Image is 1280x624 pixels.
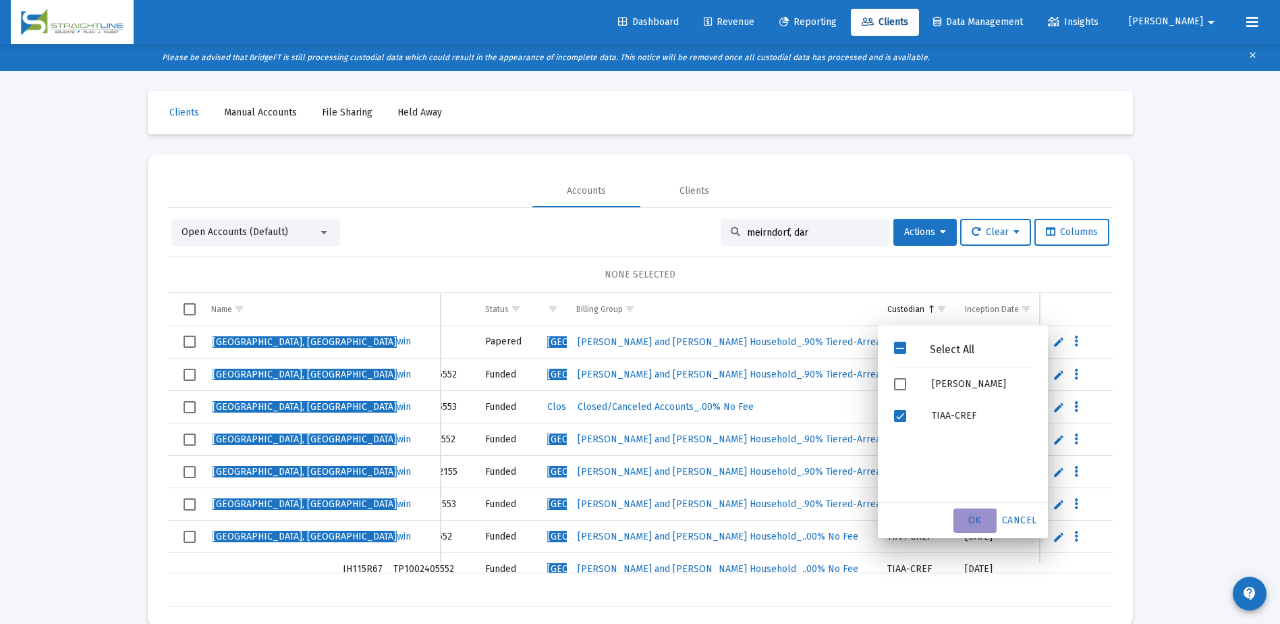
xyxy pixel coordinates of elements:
[1129,16,1203,28] span: [PERSON_NAME]
[1113,8,1235,35] button: [PERSON_NAME]
[485,433,528,446] div: Funded
[387,99,453,126] a: Held Away
[474,326,476,359] td: Rollover IRA
[887,304,924,315] div: Custodian
[578,434,889,445] span: [PERSON_NAME] and [PERSON_NAME] Household_.90% Tiered-Arrears
[211,462,412,482] a: [GEOGRAPHIC_DATA], [GEOGRAPHIC_DATA]win
[546,462,796,482] a: [GEOGRAPHIC_DATA], [GEOGRAPHIC_DATA]win Household
[1053,336,1065,348] a: Edit
[1053,553,1215,586] td: $10,000.10
[184,401,196,413] div: Select row
[965,304,1019,315] div: Inception Date
[547,563,795,575] span: win Household
[607,9,690,36] a: Dashboard
[1203,9,1219,36] mat-icon: arrow_drop_down
[547,563,731,575] span: [GEOGRAPHIC_DATA], [GEOGRAPHIC_DATA]
[546,397,665,417] a: Closed/Canceled Accounts
[547,369,795,380] span: win Household
[547,498,795,510] span: win Household
[213,401,411,413] span: win
[547,336,731,348] span: [GEOGRAPHIC_DATA], [GEOGRAPHIC_DATA]
[851,9,919,36] a: Clients
[546,559,796,579] a: [GEOGRAPHIC_DATA], [GEOGRAPHIC_DATA]win Household
[184,303,196,315] div: Select all
[904,226,946,238] span: Actions
[547,369,731,380] span: [GEOGRAPHIC_DATA], [GEOGRAPHIC_DATA]
[547,336,795,347] span: win Household
[955,293,1053,326] td: Column Inception Date
[1053,531,1065,543] a: Edit
[547,434,731,445] span: [GEOGRAPHIC_DATA], [GEOGRAPHIC_DATA]
[162,53,930,62] i: Please be advised that BridgeFT is still processing custodial data which could result in the appe...
[21,9,123,36] img: Dashboard
[1053,401,1065,413] a: Edit
[211,304,232,315] div: Name
[224,107,297,118] span: Manual Accounts
[184,466,196,478] div: Select row
[547,498,731,510] span: [GEOGRAPHIC_DATA], [GEOGRAPHIC_DATA]
[485,498,528,511] div: Funded
[578,369,889,380] span: [PERSON_NAME] and [PERSON_NAME] Household_.90% Tiered-Arrears
[576,494,891,514] a: [PERSON_NAME] and [PERSON_NAME] Household_.90% Tiered-Arrears
[578,563,858,575] span: [PERSON_NAME] and [PERSON_NAME] Household_..00% No Fee
[625,304,635,314] span: Show filter options for column 'Billing Group'
[747,227,879,238] input: Search
[311,99,383,126] a: File Sharing
[578,336,889,348] span: [PERSON_NAME] and [PERSON_NAME] Household_.90% Tiered-Arrears
[933,16,1023,28] span: Data Management
[485,563,528,576] div: Funded
[578,531,858,542] span: [PERSON_NAME] and [PERSON_NAME] Household_..00% No Fee
[567,184,606,198] div: Accounts
[693,9,765,36] a: Revenue
[184,531,196,543] div: Select row
[576,304,623,315] div: Billing Group
[921,368,1042,400] div: [PERSON_NAME]
[578,466,889,477] span: [PERSON_NAME] and [PERSON_NAME] Household_.90% Tiered-Arrears
[921,400,1042,432] div: TIAA-CREF
[211,397,412,417] a: [GEOGRAPHIC_DATA], [GEOGRAPHIC_DATA]win
[213,99,308,126] a: Manual Accounts
[1048,16,1098,28] span: Insights
[485,304,509,315] div: Status
[213,369,397,380] span: [GEOGRAPHIC_DATA], [GEOGRAPHIC_DATA]
[546,527,796,547] a: [GEOGRAPHIC_DATA], [GEOGRAPHIC_DATA]win Household
[548,304,558,314] span: Show filter options for column 'Household'
[213,336,397,348] span: [GEOGRAPHIC_DATA], [GEOGRAPHIC_DATA]
[234,304,244,314] span: Show filter options for column 'Name'
[546,494,796,515] a: [GEOGRAPHIC_DATA], [GEOGRAPHIC_DATA]win Household
[878,553,955,586] td: TIAA-CREF
[547,434,795,445] span: win Household
[213,401,397,413] span: [GEOGRAPHIC_DATA], [GEOGRAPHIC_DATA]
[547,531,795,542] span: win Household
[546,365,796,385] a: [GEOGRAPHIC_DATA], [GEOGRAPHIC_DATA]win Household
[476,293,537,326] td: Column Status
[1248,47,1258,68] mat-icon: clear
[179,268,1102,282] div: NONE SELECTED
[576,559,860,579] a: [PERSON_NAME] and [PERSON_NAME] Household_..00% No Fee
[576,462,891,482] a: [PERSON_NAME] and [PERSON_NAME] Household_.90% Tiered-Arrears
[1242,586,1258,602] mat-icon: contact_support
[578,401,754,413] span: Closed/Canceled Accounts_.00% No Fee
[184,336,196,348] div: Select row
[547,401,663,413] span: Closed/Canceled Accounts
[576,527,860,546] a: [PERSON_NAME] and [PERSON_NAME] Household_..00% No Fee
[485,368,528,382] div: Funded
[1002,515,1037,526] span: Cancel
[997,509,1042,533] div: Cancel
[893,219,957,246] button: Actions
[960,219,1031,246] button: Clear
[922,9,1034,36] a: Data Management
[213,531,397,542] span: [GEOGRAPHIC_DATA], [GEOGRAPHIC_DATA]
[397,107,442,118] span: Held Away
[704,16,754,28] span: Revenue
[576,365,891,384] a: [PERSON_NAME] and [PERSON_NAME] Household_.90% Tiered-Arrears
[906,344,998,355] div: Select All
[213,434,411,445] span: win
[862,16,908,28] span: Clients
[1034,219,1109,246] button: Columns
[213,434,397,445] span: [GEOGRAPHIC_DATA], [GEOGRAPHIC_DATA]
[213,498,397,510] span: [GEOGRAPHIC_DATA], [GEOGRAPHIC_DATA]
[211,527,412,547] a: [GEOGRAPHIC_DATA], [GEOGRAPHIC_DATA]win
[769,9,847,36] a: Reporting
[1053,434,1065,446] a: Edit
